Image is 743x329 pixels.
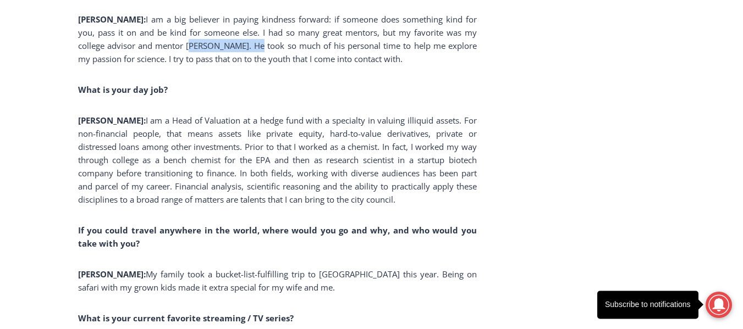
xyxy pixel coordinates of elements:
[78,269,146,280] b: [PERSON_NAME]:
[78,14,477,64] span: I am a big believer in paying kindness forward: if someone does something kind for you, pass it o...
[278,1,520,107] div: "[PERSON_NAME] and I covered the [DATE] Parade, which was a really eye opening experience as I ha...
[78,115,477,205] span: I am a Head of Valuation at a hedge fund with a specialty in valuing illiquid assets. For non-fin...
[78,313,294,324] b: What is your current favorite streaming / TV series?
[78,269,477,293] span: My family took a bucket-list-fulfilling trip to [GEOGRAPHIC_DATA] this year. Being on safari with...
[9,110,141,136] h4: [PERSON_NAME] Read Sanctuary Fall Fest: [DATE]
[1,1,109,109] img: s_800_29ca6ca9-f6cc-433c-a631-14f6620ca39b.jpeg
[78,115,146,126] b: [PERSON_NAME]:
[128,93,133,104] div: 6
[123,93,125,104] div: /
[78,14,146,25] b: [PERSON_NAME]:
[115,93,120,104] div: 1
[115,32,153,90] div: Co-sponsored by Westchester County Parks
[78,225,477,249] b: If you could travel anywhere in the world, where would you go and why, and who would you take wit...
[265,107,533,137] a: Intern @ [DOMAIN_NAME]
[288,109,510,134] span: Intern @ [DOMAIN_NAME]
[78,84,168,95] b: What is your day job?
[1,109,159,137] a: [PERSON_NAME] Read Sanctuary Fall Fest: [DATE]
[605,299,691,311] div: Subscribe to notifications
